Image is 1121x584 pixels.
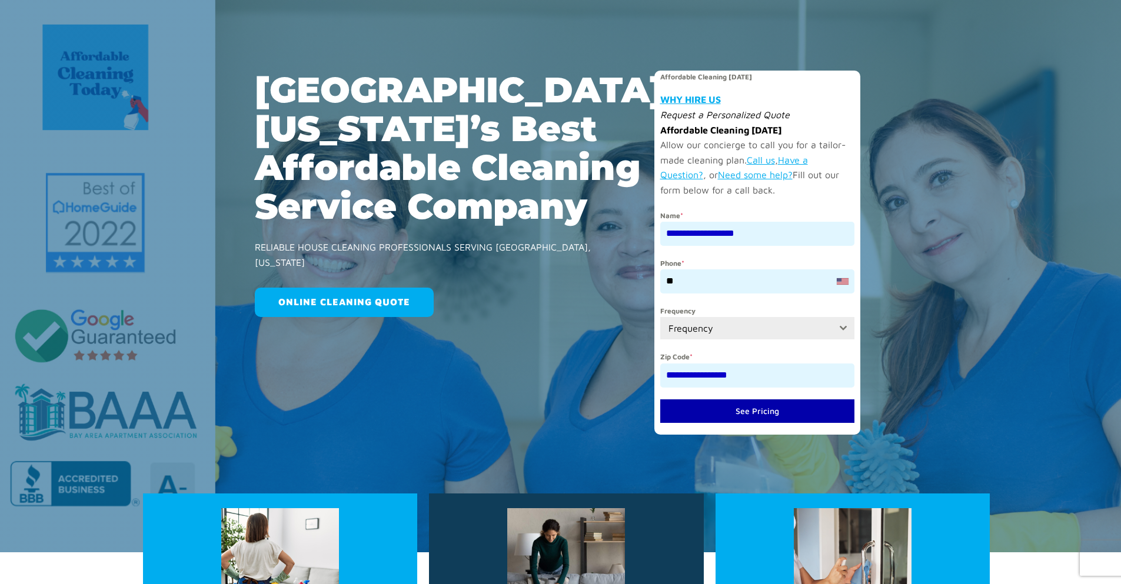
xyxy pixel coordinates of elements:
span: Request a Personalized Quote [660,109,790,120]
span: Allow our concierge to call you for a tailor-made cleaning plan. , , or Fill out our form below f... [660,139,846,195]
a: Need some help? [718,169,793,180]
span: Frequency [660,317,832,339]
div: RELIABLE HOUSE CLEANING PROFESSIONALS SERVING [GEOGRAPHIC_DATA], [US_STATE] [255,240,624,270]
a: Have a Question? [660,155,808,181]
label: Phone [660,258,854,269]
h1: [GEOGRAPHIC_DATA] [US_STATE]’s Best Affordable Cleaning Service Company [255,71,664,226]
button: See Pricing [660,399,854,423]
strong: Affordable Cleaning [DATE] [660,125,781,135]
label: Frequency [660,305,854,317]
a: ONLINE CLEANING QUOTE [255,288,434,317]
a: Call us [747,155,775,165]
span: Frequency [660,317,854,339]
a: WHY HIRE US [660,94,721,105]
label: Zip Code [660,351,854,363]
label: Affordable Cleaning [DATE] [660,71,854,83]
label: Name [660,210,854,222]
span: Frequency [668,323,713,333]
